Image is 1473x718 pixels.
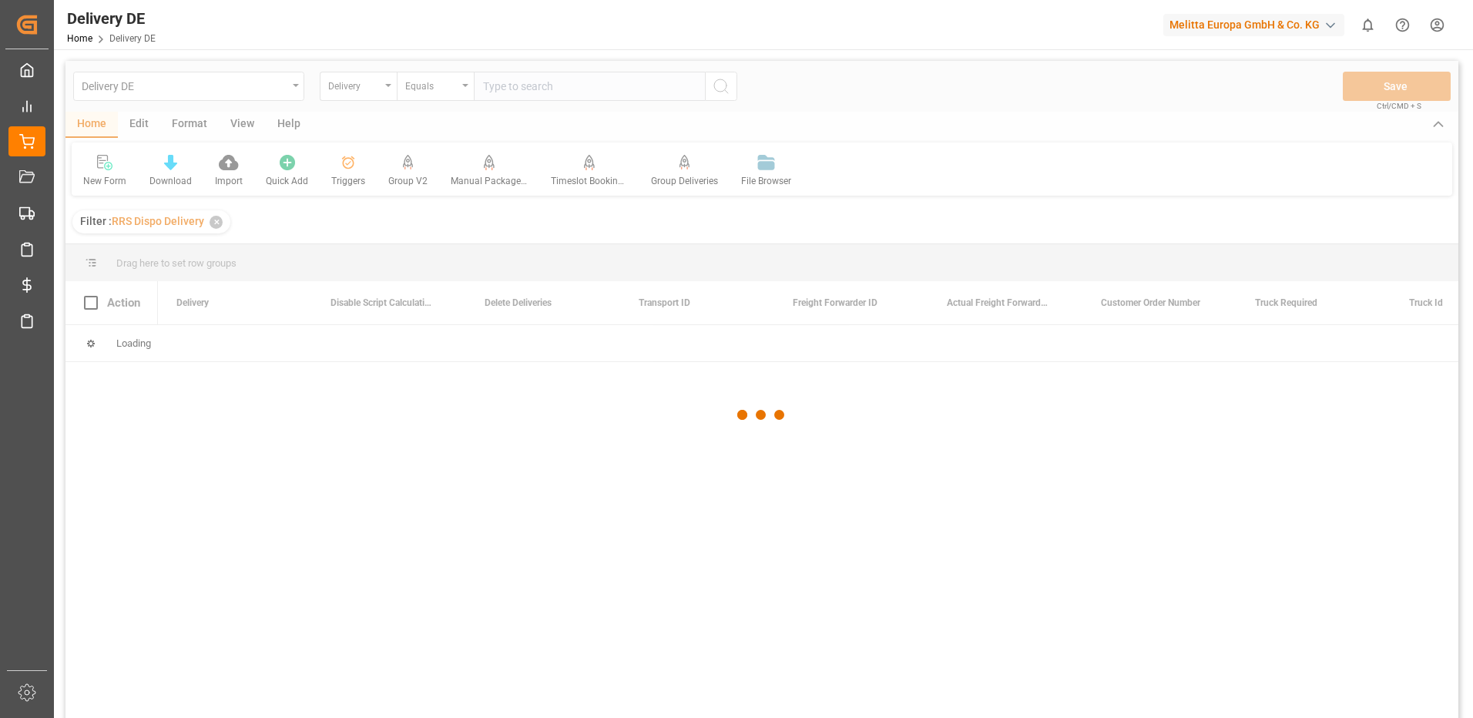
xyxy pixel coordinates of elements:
[1163,10,1351,39] button: Melitta Europa GmbH & Co. KG
[67,33,92,44] a: Home
[1163,14,1344,36] div: Melitta Europa GmbH & Co. KG
[1385,8,1420,42] button: Help Center
[1351,8,1385,42] button: show 0 new notifications
[67,7,156,30] div: Delivery DE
